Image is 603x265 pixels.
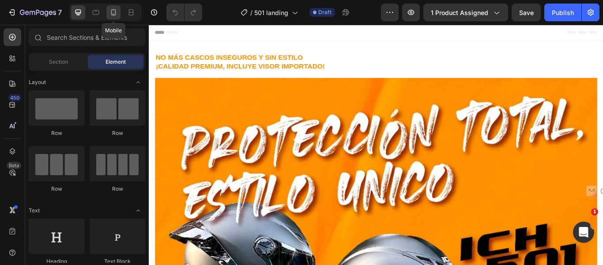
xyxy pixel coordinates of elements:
[29,78,46,86] span: Layout
[29,129,84,137] div: Row
[58,7,62,18] p: 7
[423,4,508,21] button: 1 product assigned
[14,23,21,30] img: website_grey.svg
[29,185,84,193] div: Row
[8,94,21,101] div: 450
[90,185,145,193] div: Row
[104,52,140,58] div: Palabras clave
[90,129,145,137] div: Row
[552,8,574,17] div: Publish
[37,51,44,58] img: tab_domain_overview_orange.svg
[23,23,99,30] div: Dominio: [DOMAIN_NAME]
[4,4,66,21] button: 7
[106,58,126,66] span: Element
[544,4,581,21] button: Publish
[591,208,598,215] span: 1
[29,207,40,215] span: Text
[573,222,594,243] iframe: Intercom live chat
[519,9,534,16] span: Save
[46,52,68,58] div: Dominio
[318,8,332,16] span: Draft
[149,25,603,265] iframe: Design area
[7,32,523,55] h2: NO MÁS CASCOS INSEGUROS Y SIN ESTILO ¡CALIDAD PREMIUM, INCLUYE VISOR IMPORTADO!
[131,204,145,218] span: Toggle open
[131,75,145,89] span: Toggle open
[49,58,68,66] span: Section
[250,8,253,17] span: /
[94,51,101,58] img: tab_keywords_by_traffic_grey.svg
[29,28,145,46] input: Search Sections & Elements
[254,8,288,17] span: 501 landing
[14,14,21,21] img: logo_orange.svg
[25,14,43,21] div: v 4.0.25
[7,162,21,169] div: Beta
[431,8,488,17] span: 1 product assigned
[512,4,541,21] button: Save
[166,4,202,21] div: Undo/Redo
